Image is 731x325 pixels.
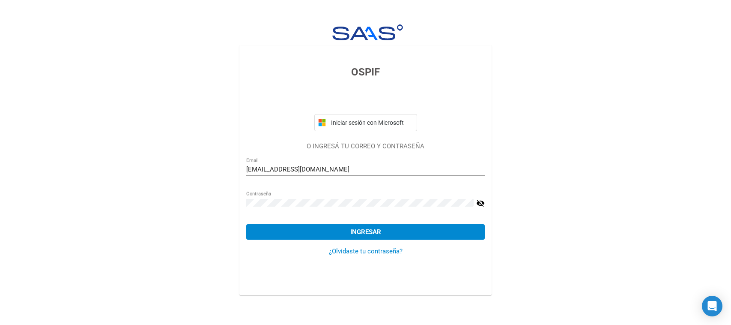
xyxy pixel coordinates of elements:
[329,119,413,126] span: Iniciar sesión con Microsoft
[329,247,403,255] a: ¿Olvidaste tu contraseña?
[476,198,485,208] mat-icon: visibility_off
[314,114,417,131] button: Iniciar sesión con Microsoft
[702,296,722,316] div: Open Intercom Messenger
[310,89,421,108] iframe: Botón Iniciar sesión con Google
[246,224,485,240] button: Ingresar
[246,64,485,80] h3: OSPIF
[350,228,381,236] span: Ingresar
[246,141,485,151] p: O INGRESÁ TU CORREO Y CONTRASEÑA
